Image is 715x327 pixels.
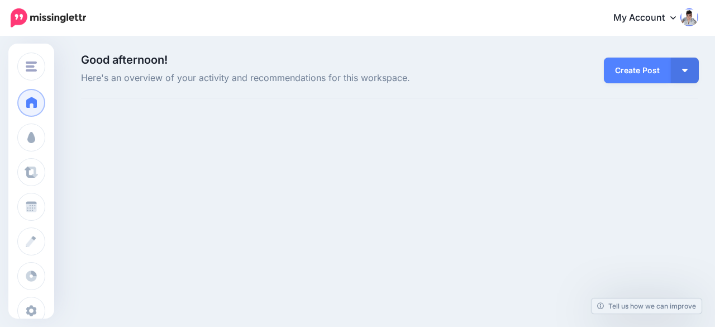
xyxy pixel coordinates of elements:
[592,298,702,314] a: Tell us how we can improve
[682,69,688,72] img: arrow-down-white.png
[81,71,487,86] span: Here's an overview of your activity and recommendations for this workspace.
[602,4,698,32] a: My Account
[604,58,671,83] a: Create Post
[26,61,37,72] img: menu.png
[11,8,86,27] img: Missinglettr
[81,53,168,67] span: Good afternoon!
